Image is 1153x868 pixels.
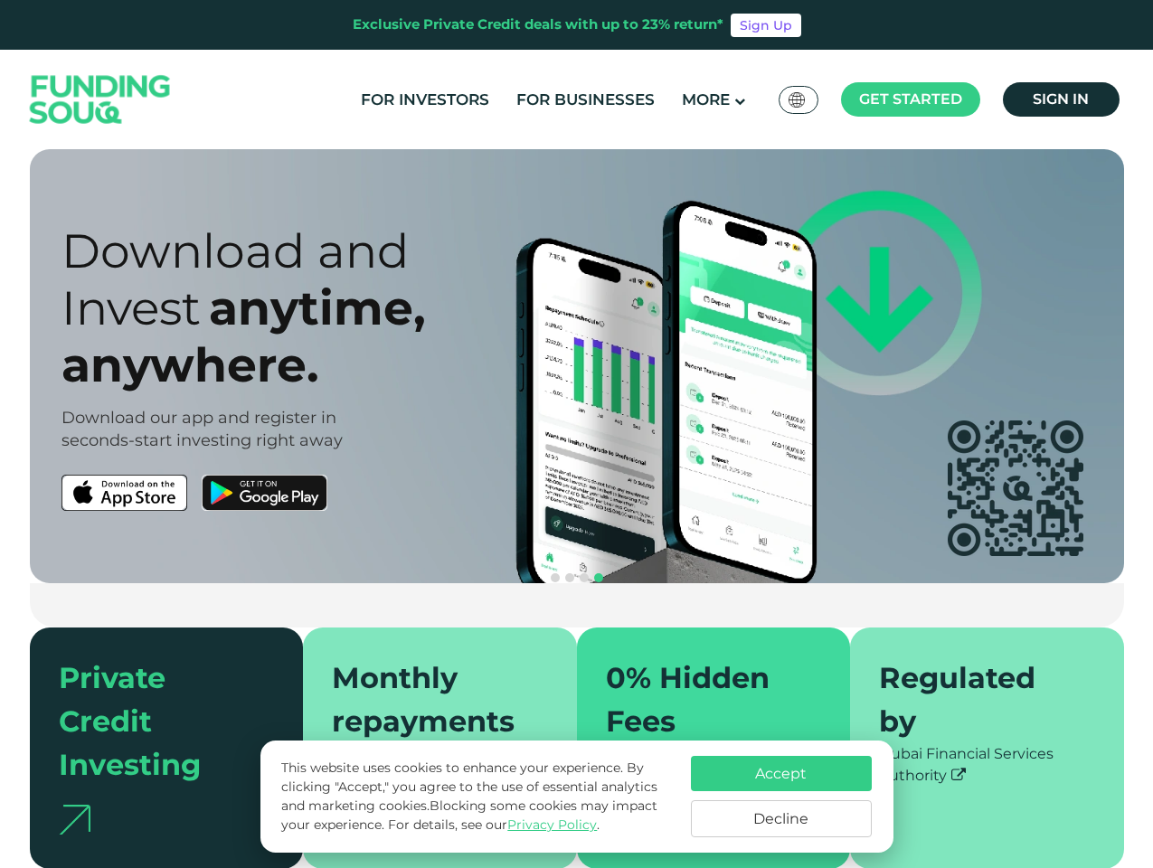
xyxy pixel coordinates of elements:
[61,336,609,393] div: anywhere.
[332,656,526,743] div: Monthly repayments
[281,797,657,833] span: Blocking some cookies may impact your experience.
[61,475,187,511] img: App Store
[59,656,253,787] div: Private Credit Investing
[691,756,872,791] button: Accept
[731,14,801,37] a: Sign Up
[202,475,327,511] img: Google Play
[789,92,805,108] img: SA Flag
[879,656,1073,743] div: Regulated by
[61,407,609,429] div: Download our app and register in
[591,571,606,585] button: navigation
[59,805,90,835] img: arrow
[209,279,426,336] span: anytime,
[507,816,597,833] a: Privacy Policy
[388,816,600,833] span: For details, see our .
[879,743,1095,787] div: Dubai Financial Services Authority
[577,571,591,585] button: navigation
[281,759,672,835] p: This website uses cookies to enhance your experience. By clicking "Accept," you agree to the use ...
[859,90,962,108] span: Get started
[948,420,1083,556] img: app QR code
[512,85,659,115] a: For Businesses
[562,571,577,585] button: navigation
[548,571,562,585] button: navigation
[606,656,800,743] div: 0% Hidden Fees
[353,14,723,35] div: Exclusive Private Credit deals with up to 23% return*
[1003,82,1120,117] a: Sign in
[12,54,189,146] img: Logo
[61,279,201,336] span: Invest
[61,222,609,279] div: Download and
[682,90,730,108] span: More
[356,85,494,115] a: For Investors
[691,800,872,837] button: Decline
[61,429,609,452] div: seconds-start investing right away
[1033,90,1089,108] span: Sign in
